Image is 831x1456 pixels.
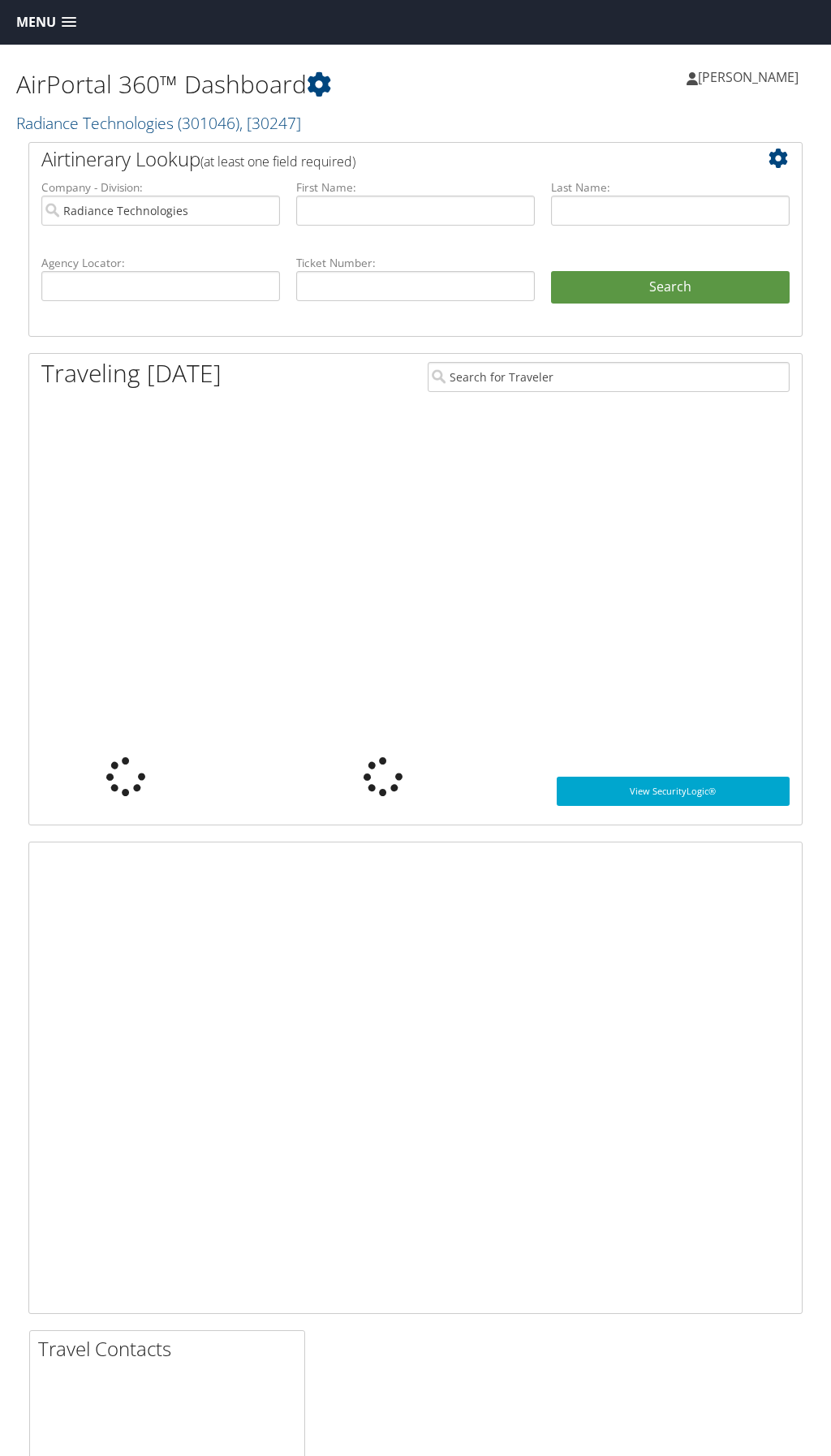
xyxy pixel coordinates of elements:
h2: Travel Contacts [38,1335,304,1363]
a: Radiance Technologies [16,112,301,134]
input: Search for Traveler [428,362,790,392]
span: [PERSON_NAME] [698,68,799,86]
a: Menu [8,9,84,36]
label: Last Name: [551,179,790,196]
a: View SecurityLogic® [557,777,790,806]
label: Agency Locator: [41,255,280,271]
label: Company - Division: [41,179,280,196]
span: , [ 30247 ] [239,112,301,134]
h2: Airtinerary Lookup [41,145,726,173]
h1: AirPortal 360™ Dashboard [16,67,415,101]
span: (at least one field required) [200,153,355,170]
h1: Traveling [DATE] [41,356,222,390]
span: Menu [16,15,56,30]
button: Search [551,271,790,304]
label: Ticket Number: [296,255,535,271]
span: ( 301046 ) [178,112,239,134]
a: [PERSON_NAME] [687,53,815,101]
label: First Name: [296,179,535,196]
